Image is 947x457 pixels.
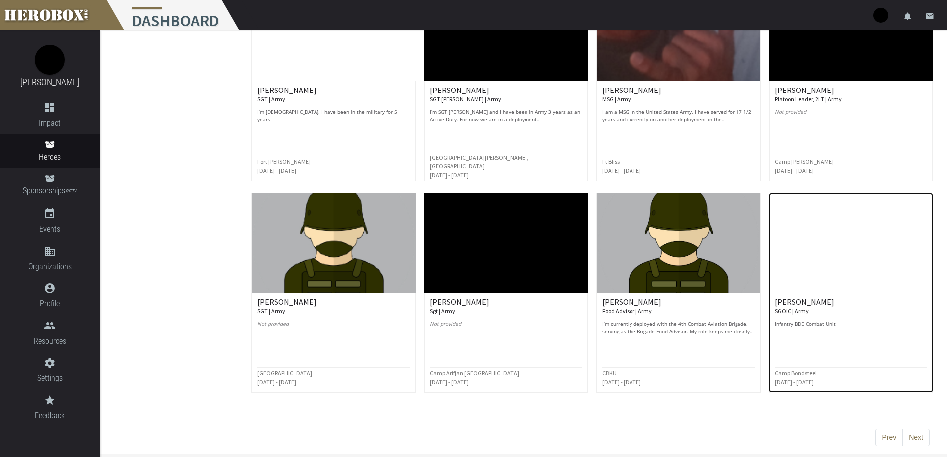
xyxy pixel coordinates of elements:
h6: [PERSON_NAME] [257,298,410,315]
small: SGT | Army [257,307,285,315]
i: email [925,12,934,21]
small: Food Advisor | Army [602,307,652,315]
small: S6 OIC | Army [775,307,809,315]
small: [DATE] - [DATE] [257,378,296,386]
h6: [PERSON_NAME] [430,86,582,103]
a: [PERSON_NAME] S6 OIC | Army Infantry BDE Combat Unit Camp Bondsteel [DATE] - [DATE] [769,193,933,393]
p: I’m currently deployed with the 4th Combat Aviation Brigade, serving as the Brigade Food Advisor.... [602,320,754,335]
small: Sgt | Army [430,307,455,315]
p: I’m [DEMOGRAPHIC_DATA]. I have been in the military for 5 years. [257,108,410,123]
img: user-image [873,8,888,23]
h6: [PERSON_NAME] [602,298,754,315]
h6: [PERSON_NAME] [430,298,582,315]
small: [DATE] - [DATE] [775,167,814,174]
p: Infantry BDE Combat Unit [775,320,927,335]
button: Next [902,429,930,447]
small: [DATE] - [DATE] [257,167,296,174]
small: [DATE] - [DATE] [602,378,641,386]
small: Camp Arifjan [GEOGRAPHIC_DATA] [430,369,519,377]
h6: [PERSON_NAME] [775,298,927,315]
small: [GEOGRAPHIC_DATA] [257,369,312,377]
small: MSG | Army [602,95,631,103]
a: [PERSON_NAME] Sgt | Army Not provided Camp Arifjan [GEOGRAPHIC_DATA] [DATE] - [DATE] [424,193,588,393]
small: [DATE] - [DATE] [430,378,469,386]
i: notifications [903,12,912,21]
small: Ft Bliss [602,158,620,165]
small: SGT | Army [257,95,285,103]
small: SGT [PERSON_NAME] | Army [430,95,501,103]
p: I am a MSG in the United States Army. I have served for 17 1/2 years and currently on another dep... [602,108,754,123]
p: Not provided [430,320,582,335]
p: Not provided [775,108,927,123]
a: [PERSON_NAME] [20,77,79,87]
button: Prev [875,429,903,447]
img: image [35,45,65,75]
small: Camp Bondsteel [775,369,817,377]
a: [PERSON_NAME] Food Advisor | Army I’m currently deployed with the 4th Combat Aviation Brigade, se... [596,193,760,393]
small: CBKU [602,369,617,377]
small: [DATE] - [DATE] [430,171,469,179]
small: BETA [65,188,77,195]
small: Platoon Leader, 2LT | Army [775,95,842,103]
p: I’m SGT [PERSON_NAME] and I have been in Army 3 years as an Active Duty. For now we are in a depl... [430,108,582,123]
h6: [PERSON_NAME] [602,86,754,103]
small: Fort [PERSON_NAME] [257,158,311,165]
small: [GEOGRAPHIC_DATA][PERSON_NAME], [GEOGRAPHIC_DATA] [430,154,528,170]
small: Camp [PERSON_NAME] [775,158,834,165]
a: [PERSON_NAME] SGT | Army Not provided [GEOGRAPHIC_DATA] [DATE] - [DATE] [251,193,416,393]
h6: [PERSON_NAME] [257,86,410,103]
small: [DATE] - [DATE] [775,378,814,386]
h6: [PERSON_NAME] [775,86,927,103]
p: Not provided [257,320,410,335]
small: [DATE] - [DATE] [602,167,641,174]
